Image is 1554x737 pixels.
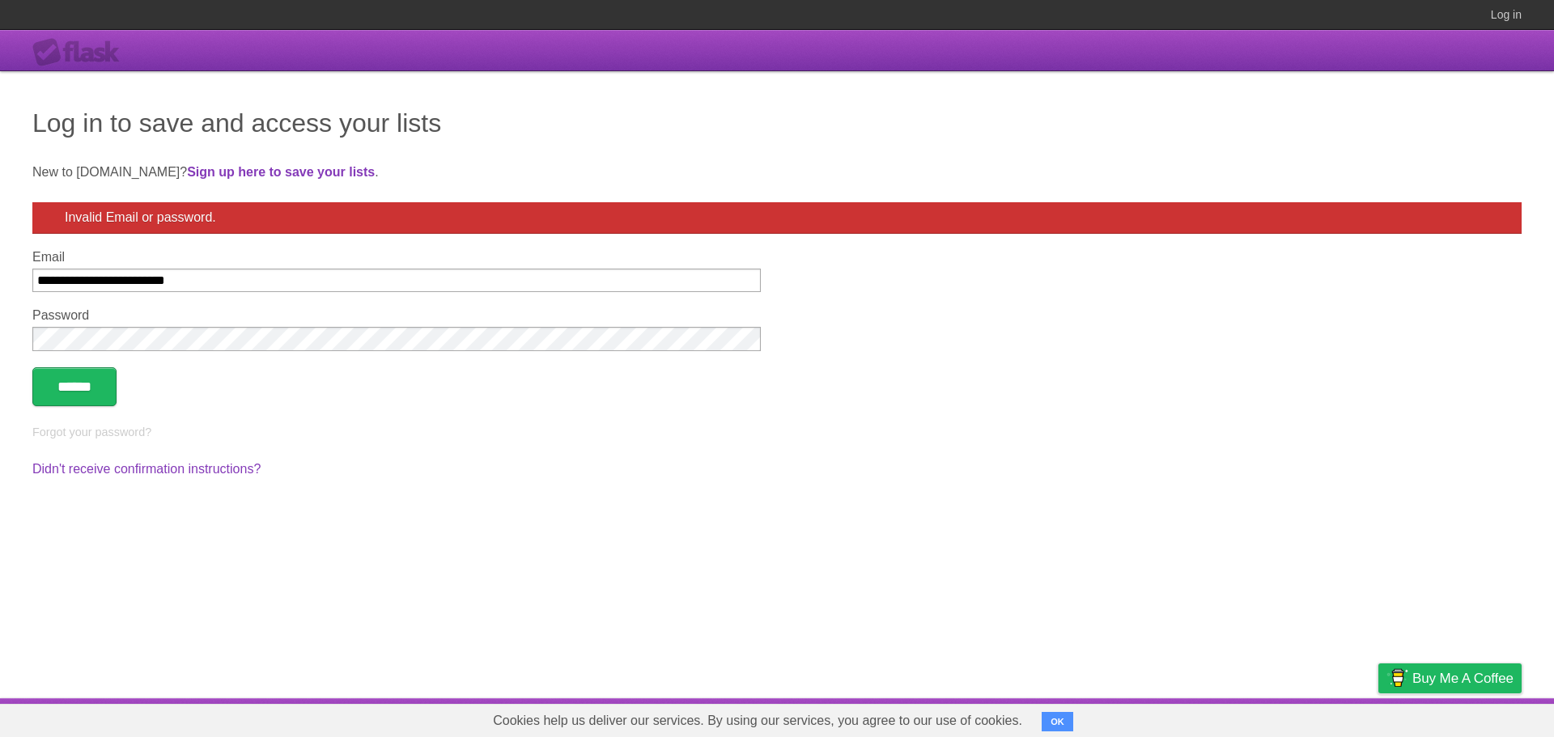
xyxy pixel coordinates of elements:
[32,38,129,67] div: Flask
[1216,702,1282,733] a: Developers
[1163,702,1197,733] a: About
[1042,712,1073,731] button: OK
[32,104,1522,142] h1: Log in to save and access your lists
[32,250,761,265] label: Email
[32,462,261,476] a: Didn't receive confirmation instructions?
[32,202,1522,234] div: Invalid Email or password.
[1302,702,1338,733] a: Terms
[1378,663,1522,693] a: Buy me a coffee
[1357,702,1399,733] a: Privacy
[32,163,1522,182] p: New to [DOMAIN_NAME]? .
[1420,702,1522,733] a: Suggest a feature
[477,705,1038,737] span: Cookies help us deliver our services. By using our services, you agree to our use of cookies.
[1386,664,1408,692] img: Buy me a coffee
[32,308,761,323] label: Password
[1412,664,1514,693] span: Buy me a coffee
[187,165,375,179] a: Sign up here to save your lists
[32,426,151,438] a: Forgot your password?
